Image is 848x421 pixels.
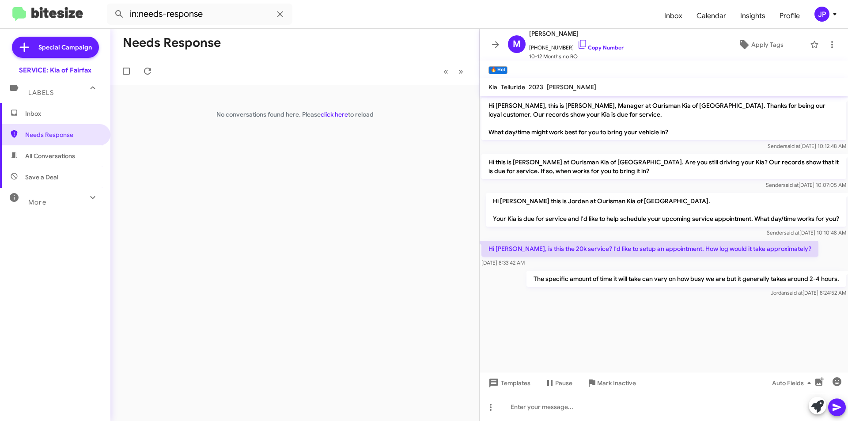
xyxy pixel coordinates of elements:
[110,110,479,119] p: No conversations found here. Please to reload
[481,98,846,140] p: Hi [PERSON_NAME], this is [PERSON_NAME], Manager at Ourisman Kia of [GEOGRAPHIC_DATA]. Thanks for...
[529,83,543,91] span: 2023
[689,3,733,29] a: Calendar
[771,289,846,296] span: Jordan [DATE] 8:24:52 AM
[107,4,292,25] input: Search
[538,375,579,391] button: Pause
[453,62,469,80] button: Next
[501,83,525,91] span: Telluride
[784,229,799,236] span: said at
[481,241,818,257] p: Hi [PERSON_NAME], is this the 20k service? I'd like to setup an appointment. How log would it tak...
[513,37,521,51] span: M
[772,375,814,391] span: Auto Fields
[555,375,572,391] span: Pause
[25,173,58,182] span: Save a Deal
[597,375,636,391] span: Mark Inactive
[123,36,221,50] h1: Needs Response
[526,271,846,287] p: The specific amount of time it will take can vary on how busy we are but it generally takes aroun...
[481,259,525,266] span: [DATE] 8:33:42 AM
[12,37,99,58] a: Special Campaign
[768,143,846,149] span: Sender [DATE] 10:12:48 AM
[443,66,448,77] span: «
[657,3,689,29] a: Inbox
[767,229,846,236] span: Sender [DATE] 10:10:48 AM
[715,37,806,53] button: Apply Tags
[439,62,469,80] nav: Page navigation example
[765,375,821,391] button: Auto Fields
[785,143,800,149] span: said at
[480,375,538,391] button: Templates
[486,193,846,227] p: Hi [PERSON_NAME] this is Jordan at Ourisman Kia of [GEOGRAPHIC_DATA]. Your Kia is due for service...
[25,109,100,118] span: Inbox
[577,44,624,51] a: Copy Number
[783,182,799,188] span: said at
[25,130,100,139] span: Needs Response
[28,89,54,97] span: Labels
[438,62,454,80] button: Previous
[766,182,846,188] span: Sender [DATE] 10:07:05 AM
[321,110,348,118] a: click here
[529,28,624,39] span: [PERSON_NAME]
[481,154,846,179] p: Hi this is [PERSON_NAME] at Ourisman Kia of [GEOGRAPHIC_DATA]. Are you still driving your Kia? Ou...
[772,3,807,29] a: Profile
[787,289,803,296] span: said at
[807,7,838,22] button: JP
[488,66,507,74] small: 🔥 Hot
[579,375,643,391] button: Mark Inactive
[19,66,91,75] div: SERVICE: Kia of Fairfax
[814,7,829,22] div: JP
[28,198,46,206] span: More
[529,39,624,52] span: [PHONE_NUMBER]
[733,3,772,29] a: Insights
[547,83,596,91] span: [PERSON_NAME]
[458,66,463,77] span: »
[751,37,784,53] span: Apply Tags
[529,52,624,61] span: 10-12 Months no RO
[488,83,497,91] span: Kia
[38,43,92,52] span: Special Campaign
[487,375,530,391] span: Templates
[25,152,75,160] span: All Conversations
